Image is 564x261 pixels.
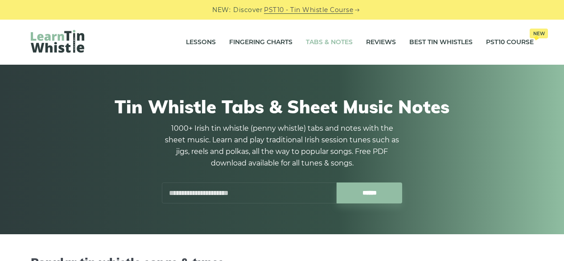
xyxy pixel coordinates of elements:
[306,31,353,54] a: Tabs & Notes
[366,31,396,54] a: Reviews
[229,31,292,54] a: Fingering Charts
[31,96,534,117] h1: Tin Whistle Tabs & Sheet Music Notes
[530,29,548,38] span: New
[486,31,534,54] a: PST10 CourseNew
[186,31,216,54] a: Lessons
[31,30,84,53] img: LearnTinWhistle.com
[409,31,473,54] a: Best Tin Whistles
[162,123,403,169] p: 1000+ Irish tin whistle (penny whistle) tabs and notes with the sheet music. Learn and play tradi...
